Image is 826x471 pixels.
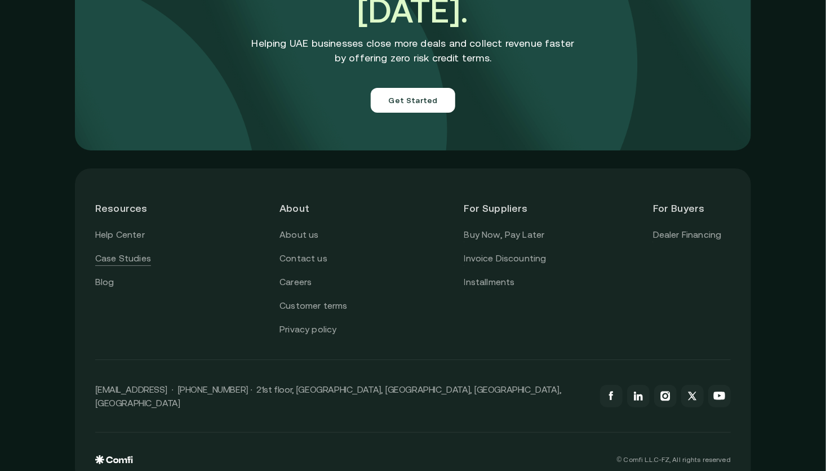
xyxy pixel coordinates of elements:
[371,88,456,113] button: Get Started
[464,228,545,242] a: Buy Now, Pay Later
[279,322,336,337] a: Privacy policy
[279,189,357,228] header: About
[95,228,145,242] a: Help Center
[279,275,312,290] a: Careers
[95,383,589,410] p: [EMAIL_ADDRESS] · [PHONE_NUMBER] · 21st floor, [GEOGRAPHIC_DATA], [GEOGRAPHIC_DATA], [GEOGRAPHIC_...
[252,36,575,65] p: Helping UAE businesses close more deals and collect revenue faster by offering zero risk credit t...
[279,251,327,266] a: Contact us
[464,189,547,228] header: For Suppliers
[95,455,133,464] img: comfi logo
[95,251,151,266] a: Case Studies
[617,456,731,464] p: © Comfi L.L.C-FZ, All rights reserved
[95,189,173,228] header: Resources
[464,275,515,290] a: Installments
[653,189,731,228] header: For Buyers
[279,299,347,313] a: Customer terms
[464,251,547,266] a: Invoice Discounting
[95,275,114,290] a: Blog
[653,228,722,242] a: Dealer Financing
[279,228,318,242] a: About us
